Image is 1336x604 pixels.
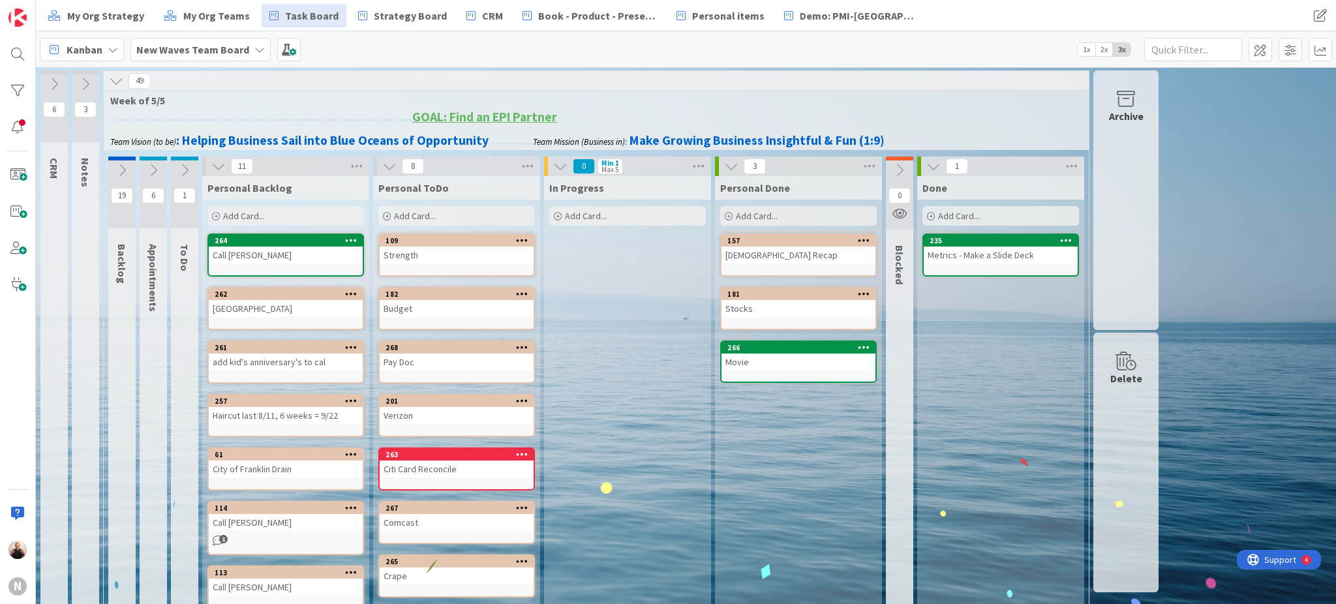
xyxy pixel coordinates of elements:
[207,340,364,384] a: 261add kid's anniversary's to cal
[215,343,363,352] div: 261
[1078,43,1095,56] span: 1x
[231,159,253,174] span: 11
[27,2,59,18] span: Support
[601,160,619,166] div: Min 1
[209,407,363,424] div: Haircut last 8/11, 6 weeks = 9/22
[378,234,535,277] a: 109Strength
[209,514,363,531] div: Call [PERSON_NAME]
[380,514,534,531] div: Comcast
[459,4,511,27] a: CRM
[209,235,363,247] div: 264
[386,504,534,513] div: 267
[378,287,535,330] a: 182Budget
[207,447,364,491] a: 61City of Franklin Drain
[142,188,164,204] span: 6
[178,244,191,271] span: To Do
[209,502,363,514] div: 114
[386,236,534,245] div: 109
[380,502,534,531] div: 267Comcast
[48,158,61,179] span: CRM
[8,541,27,559] img: MB
[938,210,980,222] span: Add Card...
[110,136,176,147] em: Team Vision (to be)
[115,244,129,284] span: Backlog
[380,407,534,424] div: Verizon
[380,354,534,370] div: Pay Doc
[380,567,534,584] div: Crape
[386,397,534,406] div: 201
[888,188,911,204] span: 0
[721,235,875,247] div: 157
[720,234,877,277] a: 157[DEMOGRAPHIC_DATA] Recap
[67,42,102,57] span: Kanban
[350,4,455,27] a: Strategy Board
[380,288,534,317] div: 182Budget
[378,501,535,544] a: 267Comcast
[930,236,1078,245] div: 235
[380,235,534,264] div: 109Strength
[380,342,534,354] div: 268
[720,287,877,330] a: 181Stocks
[209,449,363,461] div: 61
[630,132,885,148] strong: Make Growing Business Insightful & Fun (1:9)
[380,556,534,584] div: 265Crape
[386,450,534,459] div: 263
[209,395,363,407] div: 257
[386,290,534,299] div: 182
[215,504,363,513] div: 114
[776,4,926,27] a: Demo: PMI-[GEOGRAPHIC_DATA]
[285,8,339,23] span: Task Board
[721,247,875,264] div: [DEMOGRAPHIC_DATA] Recap
[209,567,363,579] div: 113
[380,300,534,317] div: Budget
[215,290,363,299] div: 262
[207,501,364,555] a: 114Call [PERSON_NAME]
[209,342,363,354] div: 261
[147,244,160,312] span: Appointments
[1095,43,1113,56] span: 2x
[215,397,363,406] div: 257
[43,102,65,117] span: 6
[79,158,92,187] span: Notes
[380,556,534,567] div: 265
[378,340,535,384] a: 268Pay Doc
[209,567,363,596] div: 113Call [PERSON_NAME]
[412,109,557,125] u: GOAL: Find an EPI Partner
[183,8,250,23] span: My Org Teams
[515,4,665,27] a: Book - Product - Presentation
[156,4,258,27] a: My Org Teams
[800,8,918,23] span: Demo: PMI-[GEOGRAPHIC_DATA]
[40,4,152,27] a: My Org Strategy
[219,535,228,543] span: 1
[721,342,875,370] div: 266Movie
[924,235,1078,247] div: 235
[209,461,363,477] div: City of Franklin Drain
[721,288,875,300] div: 181
[380,247,534,264] div: Strength
[893,245,906,284] span: Blocked
[67,8,144,23] span: My Org Strategy
[209,354,363,370] div: add kid's anniversary's to cal
[380,449,534,461] div: 263
[692,8,765,23] span: Personal items
[380,461,534,477] div: Citi Card Reconcile
[727,290,875,299] div: 181
[374,8,447,23] span: Strategy Board
[209,579,363,596] div: Call [PERSON_NAME]
[207,181,292,194] span: Personal Backlog
[207,287,364,330] a: 262[GEOGRAPHIC_DATA]
[378,394,535,437] a: 201Verizon
[174,188,196,204] span: 1
[215,568,363,577] div: 113
[68,5,71,16] div: 4
[489,132,533,148] span: .................
[207,394,364,437] a: 257Haircut last 8/11, 6 weeks = 9/22
[8,8,27,27] img: Visit kanbanzone.com
[209,247,363,264] div: Call [PERSON_NAME]
[209,288,363,317] div: 262[GEOGRAPHIC_DATA]
[721,300,875,317] div: Stocks
[402,159,424,174] span: 8
[209,300,363,317] div: [GEOGRAPHIC_DATA]
[380,235,534,247] div: 109
[1144,38,1242,61] input: Quick Filter...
